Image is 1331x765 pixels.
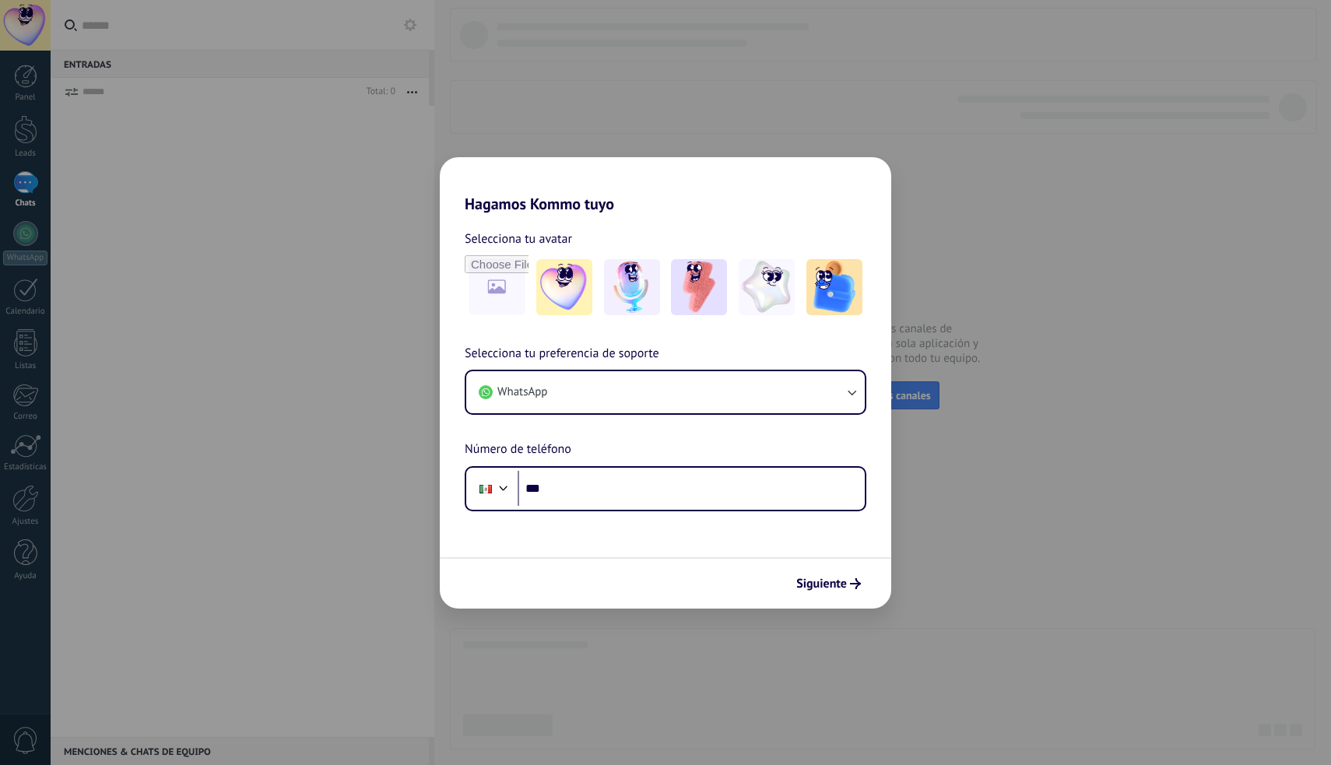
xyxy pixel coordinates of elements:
[497,384,547,400] span: WhatsApp
[465,440,571,460] span: Número de teléfono
[796,578,847,589] span: Siguiente
[806,259,862,315] img: -5.jpeg
[465,229,572,249] span: Selecciona tu avatar
[465,344,659,364] span: Selecciona tu preferencia de soporte
[471,472,500,505] div: Mexico: + 52
[604,259,660,315] img: -2.jpeg
[440,157,891,213] h2: Hagamos Kommo tuyo
[739,259,795,315] img: -4.jpeg
[536,259,592,315] img: -1.jpeg
[466,371,865,413] button: WhatsApp
[671,259,727,315] img: -3.jpeg
[789,570,868,597] button: Siguiente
